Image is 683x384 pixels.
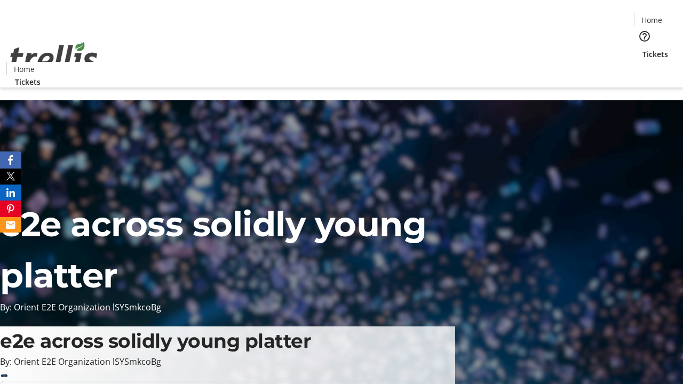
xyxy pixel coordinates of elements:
a: Tickets [6,76,49,87]
img: Orient E2E Organization lSYSmkcoBg's Logo [6,30,101,84]
span: Home [14,63,35,75]
button: Help [634,26,655,47]
span: Home [641,14,662,26]
a: Home [7,63,41,75]
a: Home [634,14,669,26]
button: Cart [634,60,655,81]
a: Tickets [634,49,677,60]
span: Tickets [642,49,668,60]
span: Tickets [15,76,41,87]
